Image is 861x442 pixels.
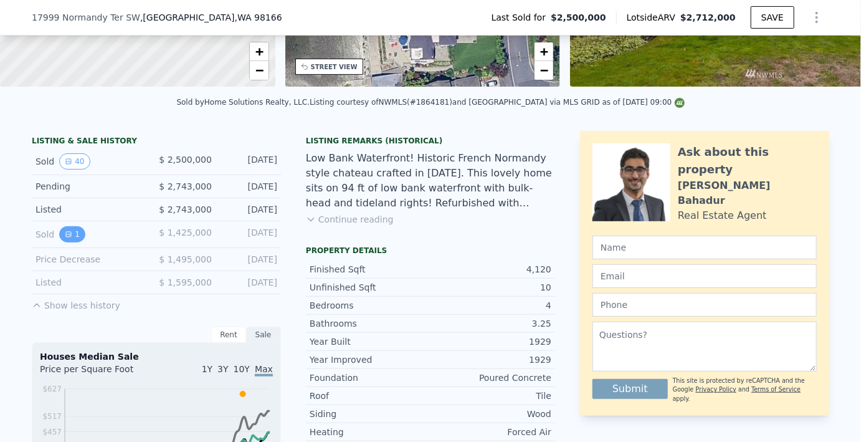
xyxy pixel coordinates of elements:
button: Show less history [32,294,120,312]
div: Roof [310,390,430,402]
span: $ 1,495,000 [159,254,212,264]
div: Ask about this property [678,143,817,178]
a: Zoom in [250,42,269,61]
span: $ 1,595,000 [159,277,212,287]
div: Bedrooms [310,299,430,312]
div: [DATE] [222,226,277,243]
a: Privacy Policy [696,386,736,393]
div: This site is protected by reCAPTCHA and the Google and apply. [673,377,817,403]
span: , WA 98166 [235,12,282,22]
div: Year Improved [310,353,430,366]
span: Max [255,364,273,377]
span: $ 2,743,000 [159,181,212,191]
div: [DATE] [222,153,277,170]
span: , [GEOGRAPHIC_DATA] [140,11,282,24]
div: Sold [36,226,146,243]
span: Lotside ARV [627,11,680,24]
a: Zoom out [535,61,553,80]
div: 10 [430,281,551,294]
button: View historical data [59,153,90,170]
button: Show Options [804,5,829,30]
div: Rent [211,327,246,343]
span: $2,500,000 [551,11,606,24]
div: Unfinished Sqft [310,281,430,294]
span: $2,712,000 [680,12,736,22]
span: 10Y [234,364,250,374]
div: 1929 [430,353,551,366]
div: Price per Square Foot [40,363,156,383]
input: Email [592,264,817,288]
div: Listing Remarks (Historical) [306,136,555,146]
div: Sold by Home Solutions Realty, LLC . [176,98,310,107]
div: [DATE] [222,276,277,289]
div: STREET VIEW [311,62,358,72]
div: Property details [306,246,555,256]
div: Wood [430,408,551,420]
span: Last Sold for [492,11,551,24]
a: Zoom out [250,61,269,80]
div: Year Built [310,335,430,348]
div: Heating [310,426,430,438]
div: Price Decrease [36,253,146,266]
span: $ 2,743,000 [159,204,212,214]
div: Sale [246,327,281,343]
div: [DATE] [222,253,277,266]
input: Phone [592,293,817,317]
div: [PERSON_NAME] Bahadur [678,178,817,208]
div: 4,120 [430,263,551,276]
div: 3.25 [430,317,551,330]
div: LISTING & SALE HISTORY [32,136,281,148]
span: + [540,44,548,59]
a: Terms of Service [751,386,801,393]
span: 3Y [217,364,228,374]
div: 4 [430,299,551,312]
div: Siding [310,408,430,420]
div: Tile [430,390,551,402]
span: + [255,44,263,59]
span: 1Y [202,364,212,374]
span: − [255,62,263,78]
button: Submit [592,379,668,399]
tspan: $517 [42,413,62,421]
div: Foundation [310,372,430,384]
a: Zoom in [535,42,553,61]
div: Listed [36,276,146,289]
button: SAVE [751,6,794,29]
div: Poured Concrete [430,372,551,384]
div: Low Bank Waterfront! Historic French Normandy style chateau crafted in [DATE]. This lovely home s... [306,151,555,211]
div: Bathrooms [310,317,430,330]
span: − [540,62,548,78]
div: Houses Median Sale [40,350,273,363]
div: Real Estate Agent [678,208,767,223]
button: Continue reading [306,213,394,226]
div: [DATE] [222,180,277,193]
span: 17999 Normandy Ter SW [32,11,140,24]
input: Name [592,236,817,259]
tspan: $627 [42,385,62,393]
div: Sold [36,153,146,170]
span: $ 1,425,000 [159,228,212,238]
div: Pending [36,180,146,193]
div: Forced Air [430,426,551,438]
button: View historical data [59,226,85,243]
div: [DATE] [222,203,277,216]
div: 1929 [430,335,551,348]
div: Listed [36,203,146,216]
div: Listing courtesy of NWMLS (#1864181) and [GEOGRAPHIC_DATA] via MLS GRID as of [DATE] 09:00 [310,98,684,107]
img: NWMLS Logo [675,98,685,108]
tspan: $457 [42,428,62,436]
span: $ 2,500,000 [159,155,212,165]
div: Finished Sqft [310,263,430,276]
